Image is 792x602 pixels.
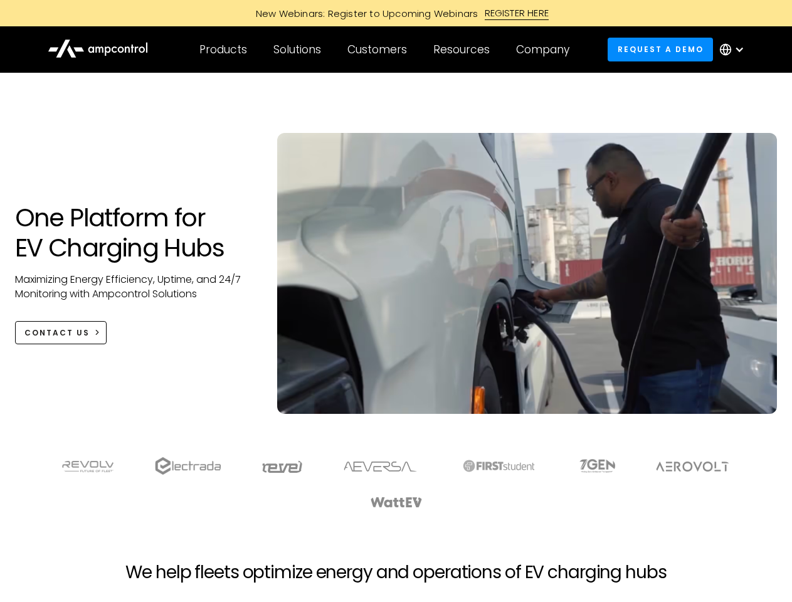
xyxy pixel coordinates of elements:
[655,462,730,472] img: Aerovolt Logo
[15,203,253,263] h1: One Platform for EV Charging Hubs
[125,562,666,583] h2: We help fleets optimize energy and operations of EV charging hubs
[433,43,490,56] div: Resources
[370,497,423,507] img: WattEV logo
[155,457,221,475] img: electrada logo
[347,43,407,56] div: Customers
[199,43,247,56] div: Products
[516,43,569,56] div: Company
[485,6,549,20] div: REGISTER HERE
[273,43,321,56] div: Solutions
[114,6,678,20] a: New Webinars: Register to Upcoming WebinarsREGISTER HERE
[15,321,107,344] a: CONTACT US
[243,7,485,20] div: New Webinars: Register to Upcoming Webinars
[608,38,713,61] a: Request a demo
[15,273,253,301] p: Maximizing Energy Efficiency, Uptime, and 24/7 Monitoring with Ampcontrol Solutions
[24,327,90,339] div: CONTACT US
